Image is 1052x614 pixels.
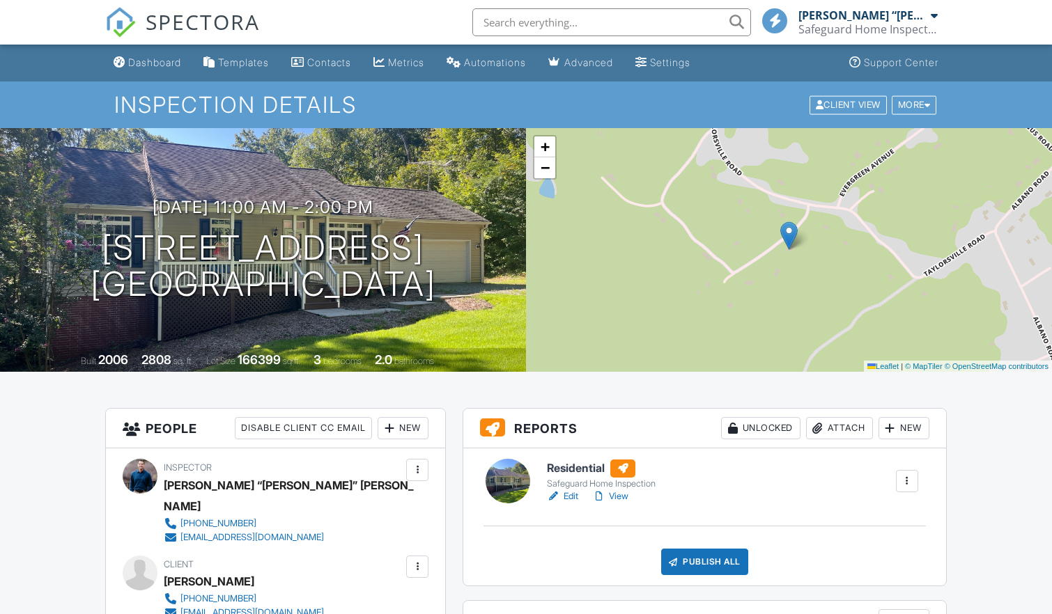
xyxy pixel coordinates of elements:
[368,50,430,76] a: Metrics
[164,517,403,530] a: [PHONE_NUMBER]
[630,50,696,76] a: Settings
[180,518,256,529] div: [PHONE_NUMBER]
[867,362,899,370] a: Leaflet
[141,352,171,367] div: 2808
[543,50,619,76] a: Advanced
[206,356,235,366] span: Lot Size
[180,532,324,543] div: [EMAIL_ADDRESS][DOMAIN_NAME]
[780,221,798,250] img: Marker
[164,530,403,544] a: [EMAIL_ADDRESS][DOMAIN_NAME]
[314,352,321,367] div: 3
[307,56,351,68] div: Contacts
[463,409,946,448] h3: Reports
[153,198,373,217] h3: [DATE] 11:00 am - 2:00 pm
[164,559,194,569] span: Client
[238,352,281,367] div: 166399
[218,56,269,68] div: Templates
[547,478,656,489] div: Safeguard Home Inspection
[198,50,274,76] a: Templates
[388,56,424,68] div: Metrics
[864,56,938,68] div: Support Center
[106,409,445,448] h3: People
[146,7,260,36] span: SPECTORA
[892,95,937,114] div: More
[534,157,555,178] a: Zoom out
[650,56,690,68] div: Settings
[108,50,187,76] a: Dashboard
[472,8,751,36] input: Search everything...
[905,362,943,370] a: © MapTiler
[286,50,357,76] a: Contacts
[541,138,550,155] span: +
[441,50,532,76] a: Automations (Basic)
[844,50,944,76] a: Support Center
[164,462,212,473] span: Inspector
[901,362,903,370] span: |
[98,352,128,367] div: 2006
[806,417,873,439] div: Attach
[661,549,748,575] div: Publish All
[464,56,526,68] div: Automations
[798,22,938,36] div: Safeguard Home Inspection
[592,489,628,503] a: View
[534,136,555,157] a: Zoom in
[81,356,96,366] span: Built
[945,362,1049,370] a: © OpenStreetMap contributors
[164,475,414,517] div: [PERSON_NAME] “[PERSON_NAME]” [PERSON_NAME]
[323,356,362,366] span: bedrooms
[114,93,938,117] h1: Inspection Details
[541,159,550,176] span: −
[164,571,254,592] div: [PERSON_NAME]
[394,356,434,366] span: bathrooms
[808,99,890,109] a: Client View
[798,8,927,22] div: [PERSON_NAME] “[PERSON_NAME]” [PERSON_NAME]
[235,417,372,439] div: Disable Client CC Email
[721,417,800,439] div: Unlocked
[283,356,300,366] span: sq.ft.
[173,356,193,366] span: sq. ft.
[547,459,656,478] h6: Residential
[547,489,578,503] a: Edit
[180,593,256,604] div: [PHONE_NUMBER]
[105,19,260,48] a: SPECTORA
[128,56,181,68] div: Dashboard
[810,95,887,114] div: Client View
[105,7,136,38] img: The Best Home Inspection Software - Spectora
[375,352,392,367] div: 2.0
[547,459,656,490] a: Residential Safeguard Home Inspection
[564,56,613,68] div: Advanced
[378,417,428,439] div: New
[164,592,324,606] a: [PHONE_NUMBER]
[879,417,929,439] div: New
[91,230,436,304] h1: [STREET_ADDRESS] [GEOGRAPHIC_DATA]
